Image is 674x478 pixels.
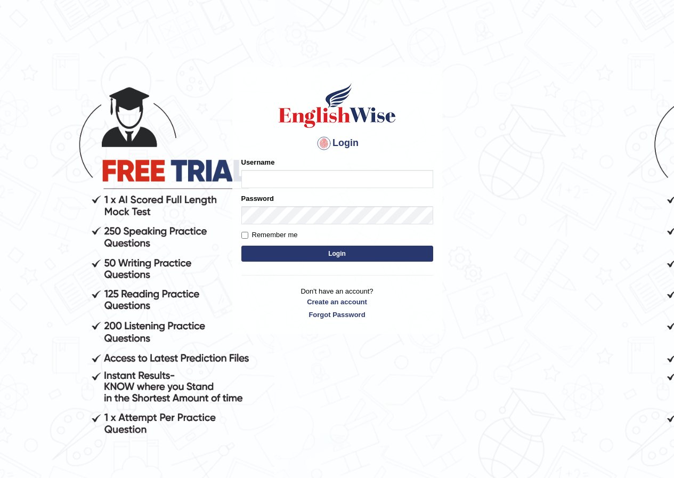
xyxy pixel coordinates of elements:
[241,246,433,262] button: Login
[241,193,274,204] label: Password
[241,230,298,240] label: Remember me
[241,286,433,319] p: Don't have an account?
[241,310,433,320] a: Forgot Password
[241,157,275,167] label: Username
[241,232,248,239] input: Remember me
[277,82,398,129] img: Logo of English Wise sign in for intelligent practice with AI
[241,135,433,152] h4: Login
[241,297,433,307] a: Create an account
